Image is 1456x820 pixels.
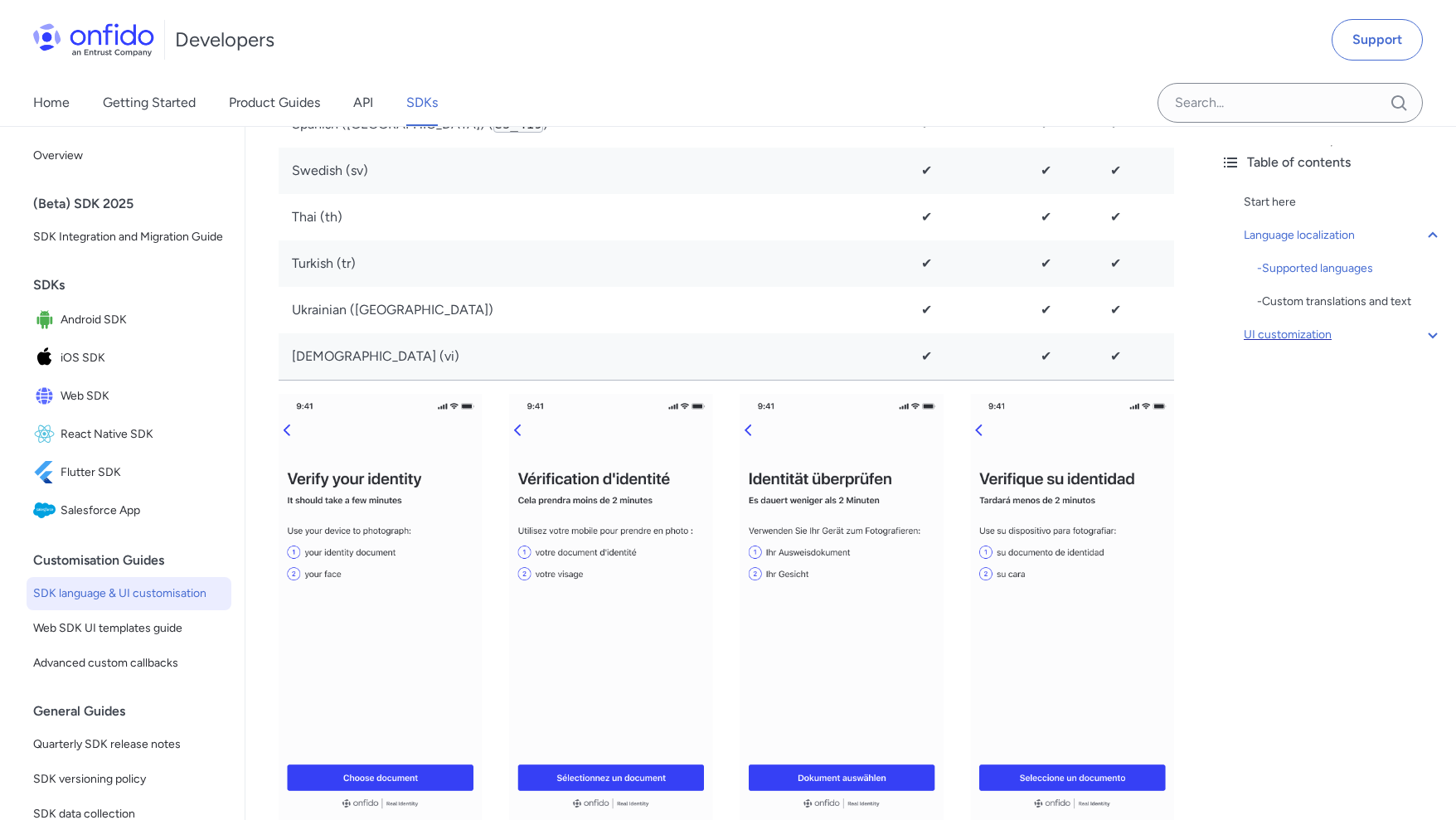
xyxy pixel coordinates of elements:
[33,269,238,302] div: SDKs
[1027,333,1097,381] td: ✔
[33,544,238,577] div: Customisation Guides
[1027,148,1097,194] td: ✔
[33,499,61,522] img: IconSalesforce App
[33,187,238,221] div: (Beta) SDK 2025
[175,27,274,53] h1: Developers
[61,385,225,408] span: Web SDK
[908,240,1027,287] td: ✔
[1221,153,1443,172] div: Table of contents
[353,80,373,126] a: API
[103,80,196,126] a: Getting Started
[229,80,320,126] a: Product Guides
[279,333,908,381] td: [DEMOGRAPHIC_DATA] (vi)
[406,80,438,126] a: SDKs
[1158,83,1423,123] input: Onfido search input field
[33,423,61,446] img: IconReact Native SDK
[33,653,225,673] span: Advanced custom callbacks
[279,194,908,240] td: Thai (th)
[27,763,231,796] a: SDK versioning policy
[493,115,543,133] code: es_419
[1027,287,1097,333] td: ✔
[1097,148,1174,194] td: ✔
[908,194,1027,240] td: ✔
[33,23,154,56] img: Onfido Logo
[27,577,231,610] a: SDK language & UI customisation
[33,695,238,728] div: General Guides
[1257,259,1443,279] div: - Supported languages
[1244,192,1443,212] a: Start here
[27,647,231,680] a: Advanced custom callbacks
[33,584,225,604] span: SDK language & UI customisation
[1257,292,1443,312] div: - Custom translations and text
[1257,259,1443,279] a: -Supported languages
[27,728,231,761] a: Quarterly SDK release notes
[61,423,225,446] span: React Native SDK
[27,302,231,338] a: IconAndroid SDKAndroid SDK
[27,416,231,453] a: IconReact Native SDKReact Native SDK
[27,340,231,376] a: IconiOS SDKiOS SDK
[33,769,225,789] span: SDK versioning policy
[279,148,908,194] td: Swedish (sv)
[27,454,231,491] a: IconFlutter SDKFlutter SDK
[27,378,231,415] a: IconWeb SDKWeb SDK
[61,499,225,522] span: Salesforce App
[61,308,225,332] span: Android SDK
[1097,240,1174,287] td: ✔
[27,612,231,645] a: Web SDK UI templates guide
[1027,240,1097,287] td: ✔
[33,385,61,408] img: IconWeb SDK
[27,221,231,254] a: SDK Integration and Migration Guide
[1244,325,1443,345] a: UI customization
[33,347,61,370] img: IconiOS SDK
[1027,194,1097,240] td: ✔
[33,735,225,754] span: Quarterly SDK release notes
[27,139,231,172] a: Overview
[33,80,70,126] a: Home
[908,148,1027,194] td: ✔
[1332,19,1423,61] a: Support
[908,287,1027,333] td: ✔
[33,461,61,484] img: IconFlutter SDK
[1257,292,1443,312] a: -Custom translations and text
[1097,287,1174,333] td: ✔
[1097,194,1174,240] td: ✔
[33,146,225,166] span: Overview
[908,333,1027,381] td: ✔
[1097,333,1174,381] td: ✔
[61,347,225,370] span: iOS SDK
[33,308,61,332] img: IconAndroid SDK
[1244,226,1443,245] a: Language localization
[33,227,225,247] span: SDK Integration and Migration Guide
[279,287,908,333] td: Ukrainian ([GEOGRAPHIC_DATA])
[33,619,225,638] span: Web SDK UI templates guide
[27,492,231,529] a: IconSalesforce AppSalesforce App
[61,461,225,484] span: Flutter SDK
[279,240,908,287] td: Turkish (tr)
